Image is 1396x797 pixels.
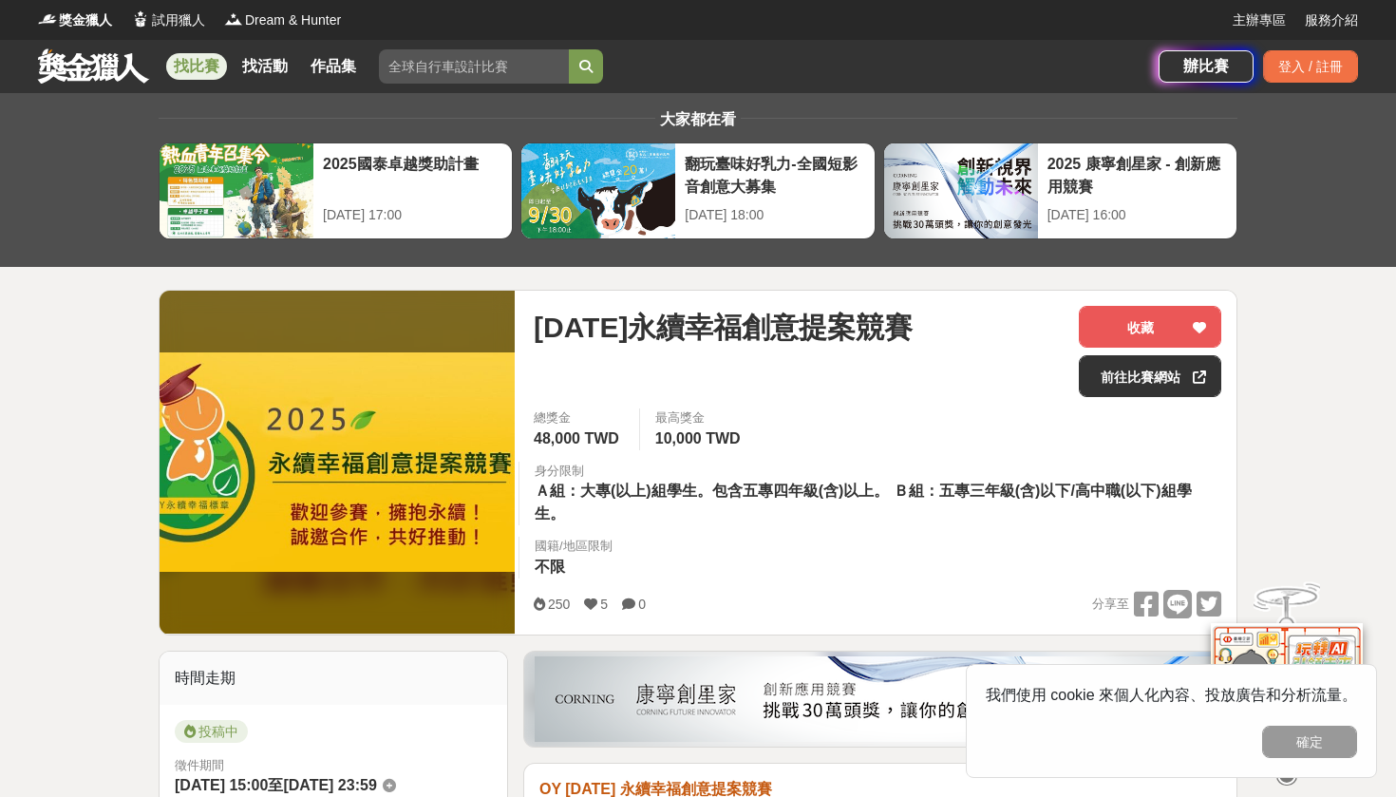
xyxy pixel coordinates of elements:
[1079,306,1221,348] button: 收藏
[535,559,565,575] span: 不限
[986,687,1357,703] span: 我們使用 cookie 來個人化內容、投放廣告和分析流量。
[1159,50,1254,83] a: 辦比賽
[224,9,243,28] img: Logo
[883,142,1237,239] a: 2025 康寧創星家 - 創新應用競賽[DATE] 16:00
[1047,205,1227,225] div: [DATE] 16:00
[655,111,741,127] span: 大家都在看
[323,153,502,196] div: 2025國泰卓越獎助計畫
[535,656,1226,742] img: be6ed63e-7b41-4cb8-917a-a53bd949b1b4.png
[1079,355,1221,397] a: 前往比賽網站
[175,758,224,772] span: 徵件期間
[1305,10,1358,30] a: 服務介紹
[1211,623,1363,750] img: d2146d9a-e6f6-4337-9592-8cefde37ba6b.png
[283,777,376,793] span: [DATE] 23:59
[534,430,619,446] span: 48,000 TWD
[245,10,341,30] span: Dream & Hunter
[166,53,227,80] a: 找比賽
[534,408,624,427] span: 總獎金
[520,142,875,239] a: 翻玩臺味好乳力-全國短影音創意大募集[DATE] 18:00
[535,537,613,556] div: 國籍/地區限制
[600,597,608,612] span: 5
[152,10,205,30] span: 試用獵人
[160,352,515,572] img: Cover Image
[1047,153,1227,196] div: 2025 康寧創星家 - 創新應用競賽
[1092,590,1129,618] span: 分享至
[323,205,502,225] div: [DATE] 17:00
[38,9,57,28] img: Logo
[131,10,205,30] a: Logo試用獵人
[1263,50,1358,83] div: 登入 / 註冊
[685,205,864,225] div: [DATE] 18:00
[655,430,741,446] span: 10,000 TWD
[159,142,513,239] a: 2025國泰卓越獎助計畫[DATE] 17:00
[224,10,341,30] a: LogoDream & Hunter
[548,597,570,612] span: 250
[655,408,745,427] span: 最高獎金
[535,483,1192,522] span: Ａ組：大專(以上)組學生。包含五專四年級(含)以上。 Ｂ組：五專三年級(含)以下/高中職(以下)組學生。
[379,49,569,84] input: 全球自行車設計比賽
[534,306,913,349] span: [DATE]永續幸福創意提案競賽
[235,53,295,80] a: 找活動
[175,720,248,743] span: 投稿中
[131,9,150,28] img: Logo
[539,781,772,797] strong: OY [DATE] 永續幸福創意提案競賽
[160,652,507,705] div: 時間走期
[38,10,112,30] a: Logo獎金獵人
[535,462,1221,481] div: 身分限制
[303,53,364,80] a: 作品集
[1233,10,1286,30] a: 主辦專區
[1262,726,1357,758] button: 確定
[638,597,646,612] span: 0
[268,777,283,793] span: 至
[59,10,112,30] span: 獎金獵人
[175,777,268,793] span: [DATE] 15:00
[685,153,864,196] div: 翻玩臺味好乳力-全國短影音創意大募集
